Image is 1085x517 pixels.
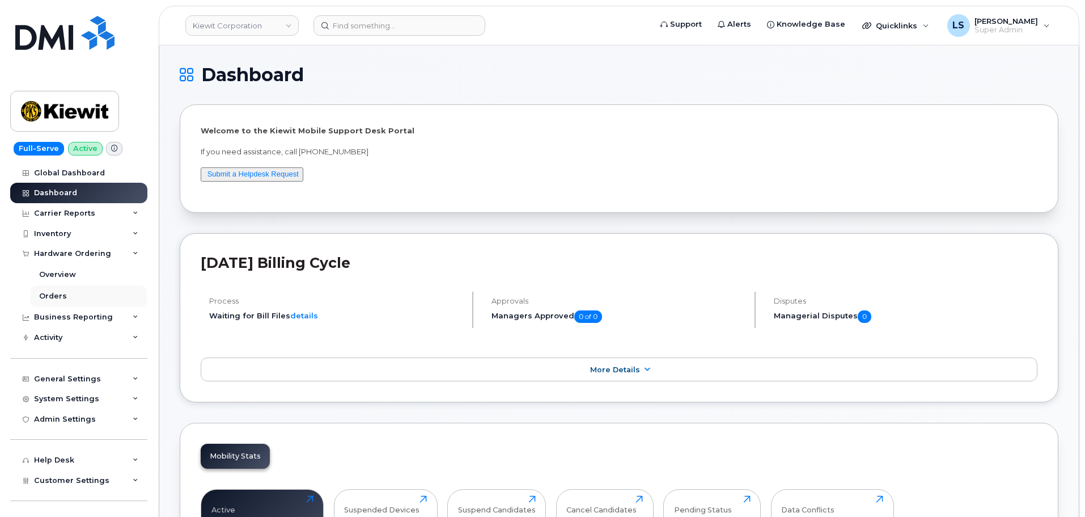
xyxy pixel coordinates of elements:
[1036,468,1076,508] iframe: Messenger Launcher
[201,254,1037,271] h2: [DATE] Billing Cycle
[290,311,318,320] a: details
[781,495,834,514] div: Data Conflicts
[201,125,1037,136] p: Welcome to the Kiewit Mobile Support Desk Portal
[491,310,745,323] h5: Managers Approved
[201,167,303,182] button: Submit a Helpdesk Request
[566,495,637,514] div: Cancel Candidates
[491,297,745,305] h4: Approvals
[574,310,602,323] span: 0 of 0
[590,365,640,374] span: More Details
[344,495,419,514] div: Suspended Devices
[858,310,871,323] span: 0
[774,297,1037,305] h4: Disputes
[201,66,304,83] span: Dashboard
[201,146,1037,157] p: If you need assistance, call [PHONE_NUMBER]
[458,495,536,514] div: Suspend Candidates
[211,495,235,514] div: Active
[207,170,299,178] a: Submit a Helpdesk Request
[209,310,463,321] li: Waiting for Bill Files
[774,310,1037,323] h5: Managerial Disputes
[209,297,463,305] h4: Process
[674,495,732,514] div: Pending Status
